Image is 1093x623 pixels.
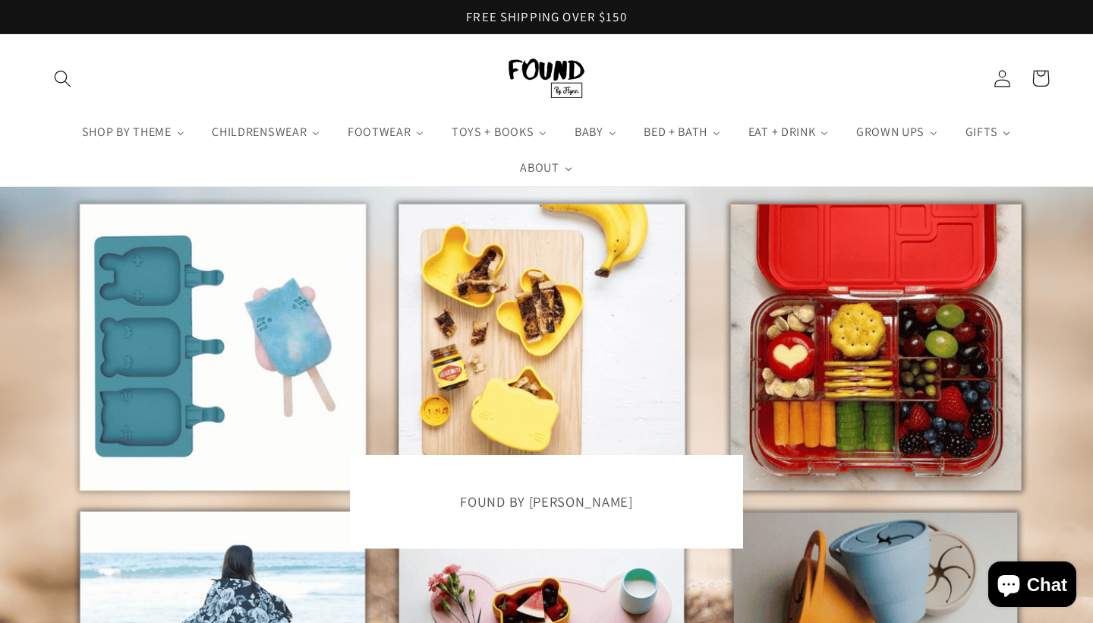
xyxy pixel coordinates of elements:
[630,114,735,150] a: BED + BATH
[952,114,1025,150] a: GIFTS
[449,125,535,140] span: TOYS + BOOKS
[209,125,308,140] span: CHILDRENSWEAR
[438,114,561,150] a: TOYS + BOOKS
[506,150,586,187] a: ABOUT
[735,114,843,150] a: EAT + DRINK
[199,114,335,150] a: CHILDRENSWEAR
[68,114,199,150] a: SHOP BY THEME
[44,59,83,98] summary: Search
[79,125,173,140] span: SHOP BY THEME
[517,160,560,176] span: ABOUT
[572,125,605,140] span: BABY
[334,114,438,150] a: FOOTWEAR
[345,125,413,140] span: FOOTWEAR
[853,125,926,140] span: GROWN UPS
[561,114,630,150] a: BABY
[745,125,817,140] span: EAT + DRINK
[984,561,1081,611] inbox-online-store-chat: Shopify online store chat
[460,492,632,511] span: FOUND BY [PERSON_NAME]
[509,59,584,98] img: FOUND By Flynn logo
[641,125,709,140] span: BED + BATH
[843,114,952,150] a: GROWN UPS
[962,125,999,140] span: GIFTS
